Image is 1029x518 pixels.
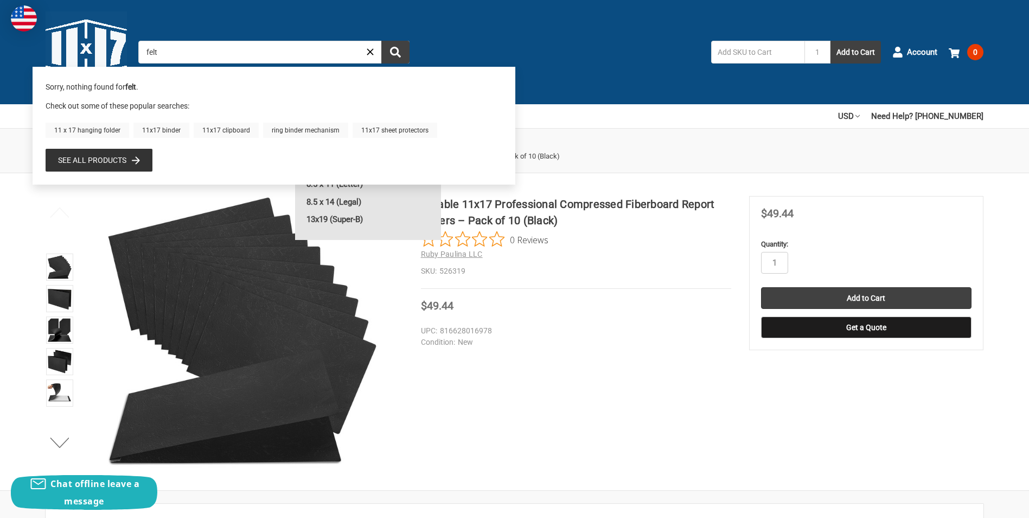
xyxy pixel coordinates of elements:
[761,239,972,250] label: Quantity:
[46,123,129,138] a: 11 x 17 hanging folder
[421,266,731,277] dd: 526319
[48,381,72,405] img: Durable 11x17 Professional Compressed Fiberboard Report Covers – Pack of 10 (Black)
[138,41,410,64] input: Search by keyword, brand or SKU
[892,38,937,66] a: Account
[421,325,437,337] dt: UPC:
[11,475,157,510] button: Chat offline leave a message
[48,255,72,279] img: 11" x17" Premium Fiberboard Report Protection | Metal Fastener Securing System | Sophisticated Pa...
[711,41,804,64] input: Add SKU to Cart
[43,201,76,223] button: Previous
[421,266,437,277] dt: SKU:
[46,100,502,138] div: Check out some of these popular searches:
[871,104,983,128] a: Need Help? [PHONE_NUMBER]
[125,83,136,91] b: felt
[761,287,972,309] input: Add to Cart
[43,432,76,453] button: Next
[365,46,376,58] a: Close
[353,123,437,138] a: 11x17 sheet protectors
[967,44,983,60] span: 0
[50,478,139,507] span: Chat offline leave a message
[295,211,441,228] a: 13x19 (Super-B)
[33,67,515,185] div: Instant Search Results
[46,11,127,93] img: 11x17.com
[761,207,794,220] span: $49.44
[421,299,453,312] span: $49.44
[194,123,259,138] a: 11x17 clipboard
[107,196,378,468] img: 11" x17" Premium Fiberboard Report Protection | Metal Fastener Securing System | Sophisticated Pa...
[133,123,189,138] a: 11x17 binder
[421,196,731,229] h1: Durable 11x17 Professional Compressed Fiberboard Report Covers – Pack of 10 (Black)
[830,41,881,64] button: Add to Cart
[48,350,72,374] img: Durable 11x17 Professional Compressed Fiberboard Report Covers – Pack of 10 (Black)
[48,287,72,311] img: Durable 11x17 Professional Compressed Fiberboard Report Covers – Pack of 10 (Black)
[907,46,937,59] span: Account
[46,81,502,100] div: Sorry, nothing found for .
[761,317,972,338] button: Get a Quote
[949,38,983,66] a: 0
[263,123,348,138] a: ring binder mechanism
[421,325,726,337] dd: 816628016978
[421,337,726,348] dd: New
[11,5,37,31] img: duty and tax information for United States
[48,318,72,342] img: Stack of 11x17 black report covers displayed on a wooden desk in a modern office setting.
[421,231,548,248] button: Rated 0 out of 5 stars from 0 reviews. Jump to reviews.
[58,154,140,166] a: See all products
[421,337,455,348] dt: Condition:
[838,104,860,128] a: USD
[510,231,548,248] span: 0 Reviews
[421,250,483,258] a: Ruby Paulina LLC
[295,193,441,211] a: 8.5 x 14 (Legal)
